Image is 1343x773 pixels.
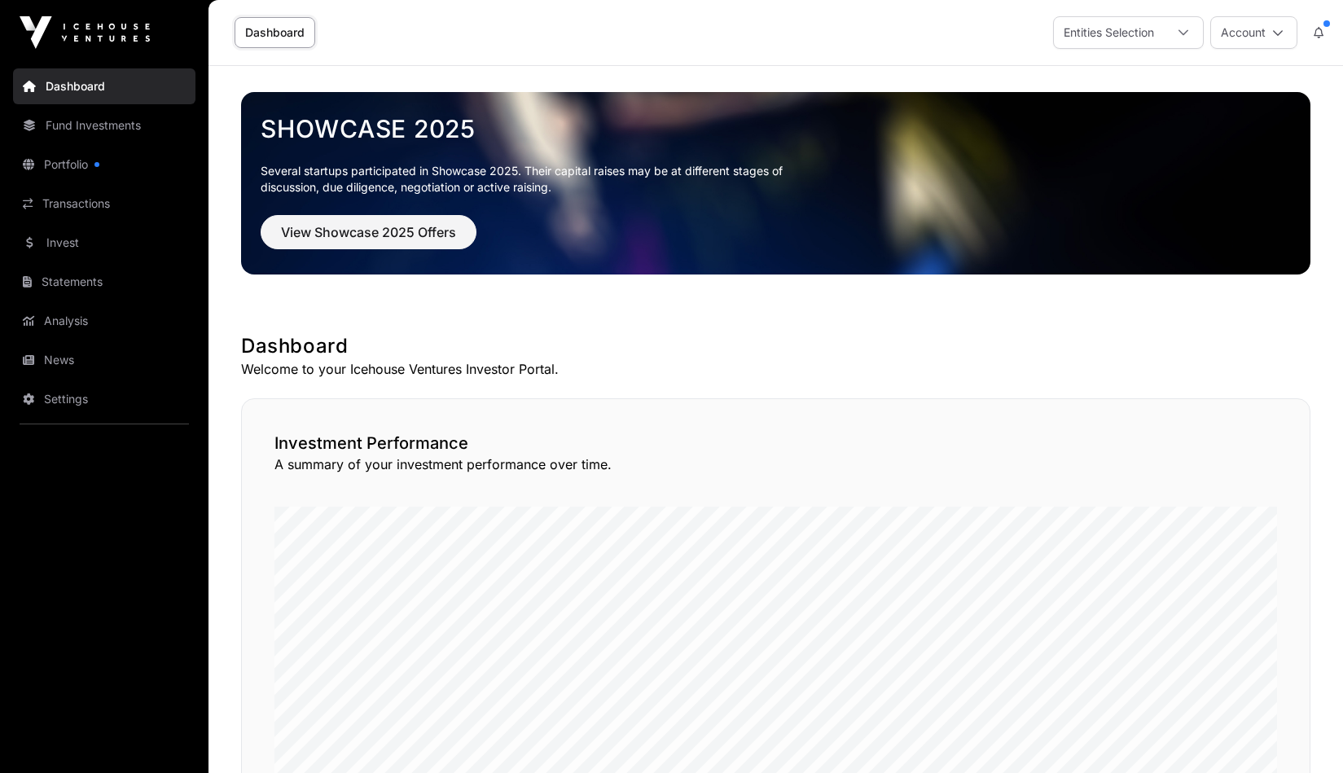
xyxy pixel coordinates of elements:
[274,432,1277,455] h2: Investment Performance
[274,455,1277,474] p: A summary of your investment performance over time.
[281,222,456,242] span: View Showcase 2025 Offers
[13,147,195,182] a: Portfolio
[13,68,195,104] a: Dashboard
[13,264,195,300] a: Statements
[241,333,1310,359] h1: Dashboard
[235,17,315,48] a: Dashboard
[13,303,195,339] a: Analysis
[241,359,1310,379] p: Welcome to your Icehouse Ventures Investor Portal.
[261,114,1291,143] a: Showcase 2025
[261,163,808,195] p: Several startups participated in Showcase 2025. Their capital raises may be at different stages o...
[13,108,195,143] a: Fund Investments
[1054,17,1164,48] div: Entities Selection
[13,186,195,222] a: Transactions
[261,215,476,249] button: View Showcase 2025 Offers
[261,231,476,248] a: View Showcase 2025 Offers
[20,16,150,49] img: Icehouse Ventures Logo
[1210,16,1297,49] button: Account
[241,92,1310,275] img: Showcase 2025
[13,225,195,261] a: Invest
[13,381,195,417] a: Settings
[13,342,195,378] a: News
